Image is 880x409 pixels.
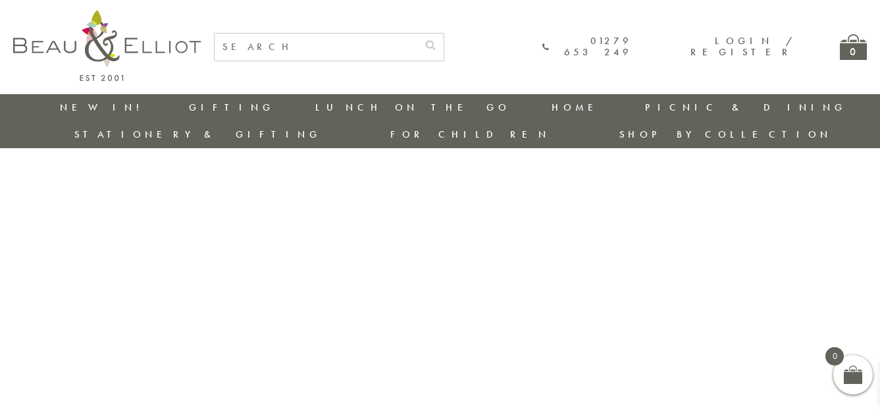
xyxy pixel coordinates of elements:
a: Home [552,101,604,114]
a: Login / Register [690,34,794,59]
span: 0 [825,347,844,366]
a: New in! [60,101,148,114]
input: SEARCH [215,34,417,61]
a: Stationery & Gifting [74,128,321,141]
a: Picnic & Dining [645,101,846,114]
a: 01279 653 249 [542,36,632,59]
a: 0 [840,34,867,60]
a: Gifting [189,101,274,114]
img: logo [13,10,201,81]
a: Lunch On The Go [315,101,510,114]
a: Shop by collection [619,128,832,141]
a: For Children [390,128,550,141]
